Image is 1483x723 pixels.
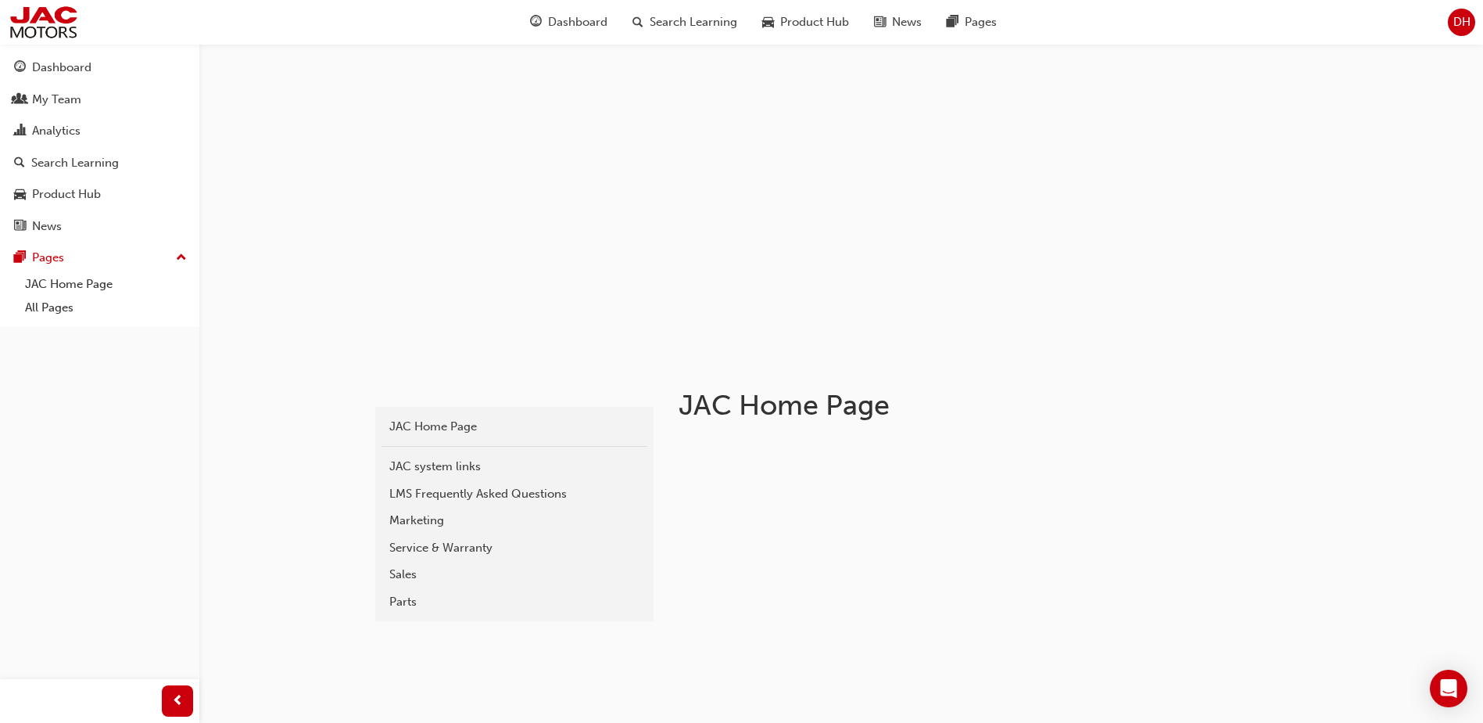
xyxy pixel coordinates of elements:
[19,296,193,320] a: All Pages
[750,6,862,38] a: car-iconProduct Hub
[1448,9,1475,36] button: DH
[389,458,639,476] div: JAC system links
[679,388,1191,423] h1: JAC Home Page
[32,249,64,267] div: Pages
[19,272,193,297] a: JAC Home Page
[389,512,639,530] div: Marketing
[381,413,647,441] a: JAC Home Page
[389,539,639,557] div: Service & Warranty
[389,566,639,584] div: Sales
[381,453,647,480] a: JAC system links
[6,85,193,114] a: My Team
[6,53,193,82] a: Dashboard
[530,13,542,32] span: guage-icon
[381,507,647,534] a: Marketing
[14,188,26,202] span: car-icon
[548,13,607,31] span: Dashboard
[32,185,101,203] div: Product Hub
[965,13,997,31] span: Pages
[6,212,193,241] a: News
[389,593,639,611] div: Parts
[620,6,750,38] a: search-iconSearch Learning
[6,149,193,178] a: Search Learning
[8,5,79,40] img: jac-portal
[632,13,643,32] span: search-icon
[389,485,639,503] div: LMS Frequently Asked Questions
[14,220,26,234] span: news-icon
[780,13,849,31] span: Product Hub
[6,180,193,209] a: Product Hub
[14,156,25,171] span: search-icon
[762,13,774,32] span: car-icon
[32,59,91,77] div: Dashboard
[381,534,647,562] a: Service & Warranty
[176,248,187,268] span: up-icon
[381,561,647,588] a: Sales
[14,61,26,75] span: guage-icon
[389,418,639,436] div: JAC Home Page
[32,218,62,236] div: News
[32,122,81,140] div: Analytics
[1430,670,1467,707] div: Open Intercom Messenger
[6,243,193,272] button: Pages
[862,6,934,38] a: news-iconNews
[892,13,922,31] span: News
[14,251,26,265] span: pages-icon
[518,6,620,38] a: guage-iconDashboard
[874,13,886,32] span: news-icon
[1453,13,1470,31] span: DH
[14,93,26,107] span: people-icon
[381,588,647,616] a: Parts
[32,91,81,109] div: My Team
[31,154,119,172] div: Search Learning
[14,124,26,138] span: chart-icon
[934,6,1009,38] a: pages-iconPages
[6,117,193,146] a: Analytics
[172,692,184,711] span: prev-icon
[650,13,737,31] span: Search Learning
[947,13,958,32] span: pages-icon
[6,50,193,243] button: DashboardMy TeamAnalyticsSearch LearningProduct HubNews
[381,480,647,508] a: LMS Frequently Asked Questions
